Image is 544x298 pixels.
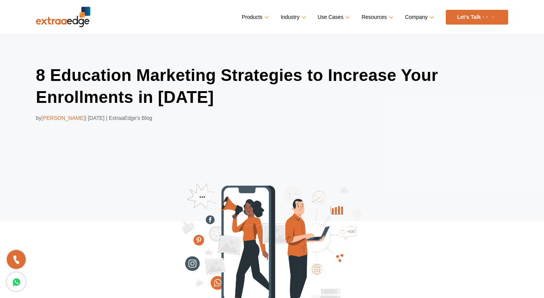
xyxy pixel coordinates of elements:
[36,113,508,123] div: by | [DATE] | ExtraaEdge’s Blog
[281,12,304,23] a: Industry
[36,64,508,108] h1: 8 Education Marketing Strategies to Increase Your Enrollments in [DATE]
[405,12,433,23] a: Company
[446,10,508,25] a: Let’s Talk
[42,115,85,121] span: [PERSON_NAME]
[242,12,267,23] a: Products
[362,12,392,23] a: Resources
[318,12,348,23] a: Use Cases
